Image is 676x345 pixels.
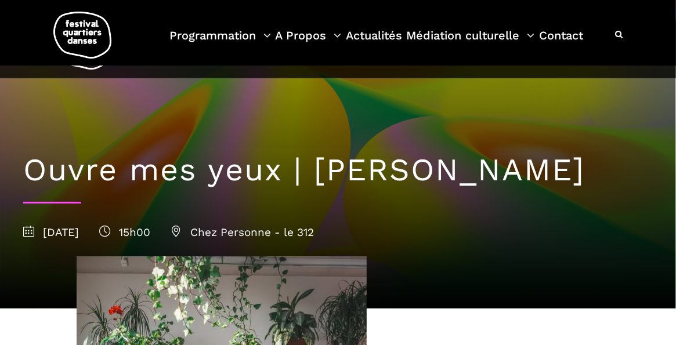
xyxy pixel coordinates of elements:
h1: Ouvre mes yeux | [PERSON_NAME] [23,151,653,189]
a: A Propos [276,26,342,60]
span: Chez Personne - le 312 [171,226,314,239]
a: Médiation culturelle [407,26,535,60]
a: Programmation [169,26,271,60]
span: [DATE] [23,226,79,239]
a: Actualités [346,26,402,60]
a: Contact [539,26,583,60]
img: logo-fqd-med [53,12,111,59]
span: 15h00 [99,226,150,239]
